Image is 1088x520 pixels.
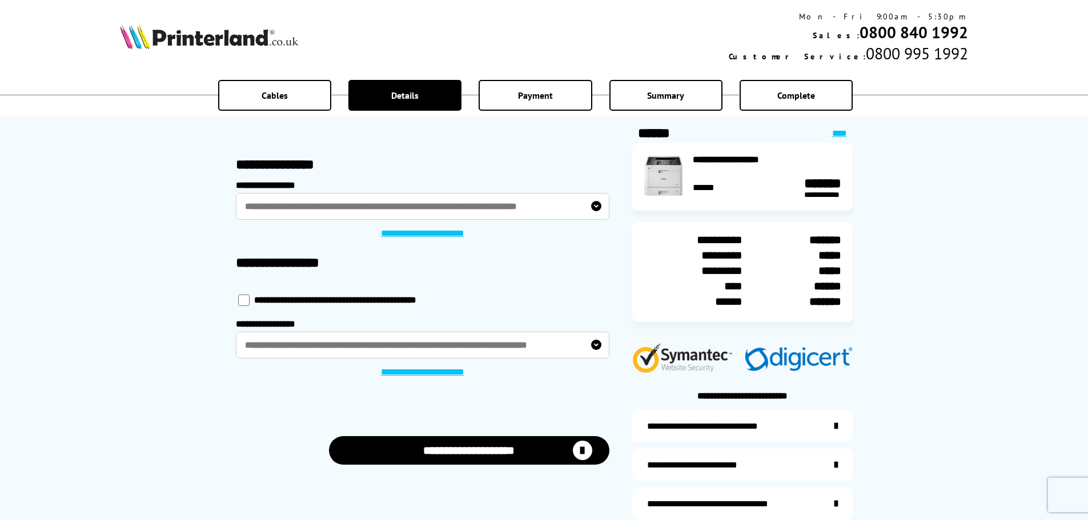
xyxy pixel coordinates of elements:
span: Details [391,90,419,101]
a: items-arrive [632,449,853,481]
a: 0800 840 1992 [860,22,968,43]
span: Payment [518,90,553,101]
a: additional-cables [632,487,853,519]
span: Summary [647,90,684,101]
span: Customer Service: [729,51,866,62]
span: Sales: [813,30,860,41]
a: additional-ink [632,410,853,442]
span: Cables [262,90,288,101]
span: 0800 995 1992 [866,43,968,64]
div: Mon - Fri 9:00am - 5:30pm [729,11,968,22]
span: Complete [777,90,815,101]
img: Printerland Logo [120,24,298,49]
